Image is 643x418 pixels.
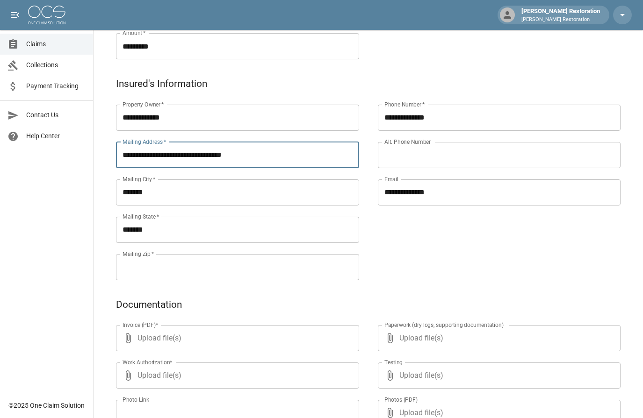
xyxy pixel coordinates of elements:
[26,110,86,120] span: Contact Us
[8,401,85,410] div: © 2025 One Claim Solution
[123,358,173,366] label: Work Authorization*
[384,100,425,108] label: Phone Number
[123,175,156,183] label: Mailing City
[384,358,403,366] label: Testing
[26,81,86,91] span: Payment Tracking
[123,321,159,329] label: Invoice (PDF)*
[123,29,146,37] label: Amount
[26,131,86,141] span: Help Center
[6,6,24,24] button: open drawer
[399,362,596,389] span: Upload file(s)
[28,6,65,24] img: ocs-logo-white-transparent.png
[137,362,334,389] span: Upload file(s)
[384,138,431,146] label: Alt. Phone Number
[521,16,600,24] p: [PERSON_NAME] Restoration
[123,213,159,220] label: Mailing State
[123,100,164,108] label: Property Owner
[26,60,86,70] span: Collections
[399,325,596,351] span: Upload file(s)
[123,250,154,258] label: Mailing Zip
[384,175,398,183] label: Email
[26,39,86,49] span: Claims
[123,396,149,404] label: Photo Link
[137,325,334,351] span: Upload file(s)
[518,7,604,23] div: [PERSON_NAME] Restoration
[123,138,166,146] label: Mailing Address
[384,396,418,404] label: Photos (PDF)
[384,321,504,329] label: Paperwork (dry logs, supporting documentation)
